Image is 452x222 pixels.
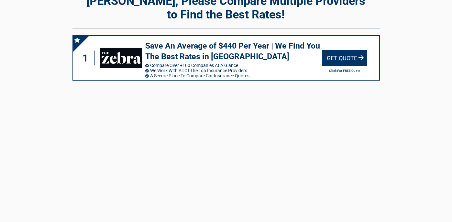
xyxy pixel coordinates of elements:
li: We Work With All Of The Top Insurance Providers [145,68,322,73]
div: Get Quote [322,50,367,66]
li: A Secure Place To Compare Car Insurance Quotes [145,73,322,78]
h3: Save An Average of $440 Per Year | We Find You The Best Rates in [GEOGRAPHIC_DATA] [145,41,322,62]
img: thezebra's logo [100,48,142,68]
li: Compare Over +100 Companies At A Glance [145,63,322,68]
div: 1 [80,51,95,65]
h2: Click For FREE Quote [322,69,367,72]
